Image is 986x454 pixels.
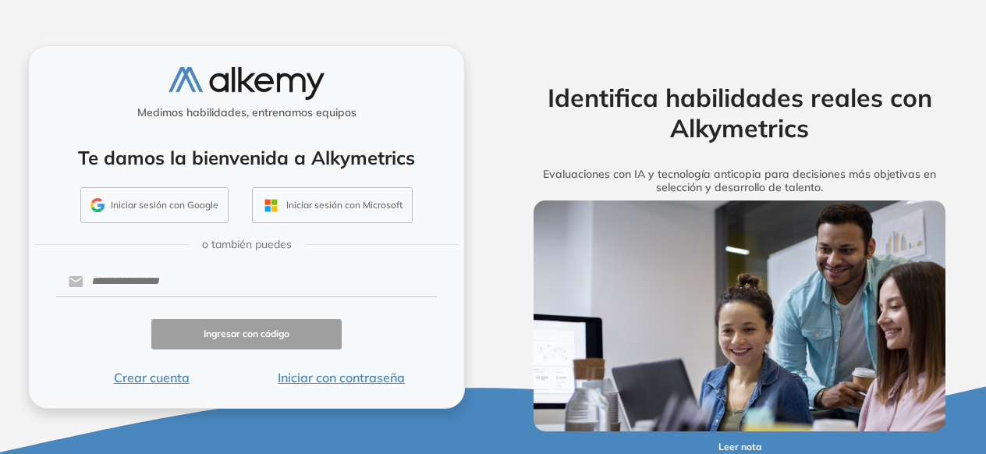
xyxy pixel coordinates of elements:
[56,368,247,387] button: Crear cuenta
[90,198,105,212] img: GMAIL_ICON
[202,236,292,253] span: o también puedes
[252,187,413,223] button: Iniciar sesión con Microsoft
[49,147,444,169] h4: Te damos la bienvenida a Alkymetrics
[247,368,437,387] button: Iniciar con contraseña
[35,106,458,119] h5: Medimos habilidades, entrenamos equipos
[262,197,280,215] img: OUTLOOK_ICON
[511,83,968,143] h2: Identifica habilidades reales con Alkymetrics
[80,187,229,223] button: Iniciar sesión con Google
[534,200,945,432] img: img-more-info
[151,319,342,349] button: Ingresar con código
[511,168,968,194] h5: Evaluaciones con IA y tecnología anticopia para decisiones más objetivas en selección y desarroll...
[168,67,325,99] img: logo-alkemy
